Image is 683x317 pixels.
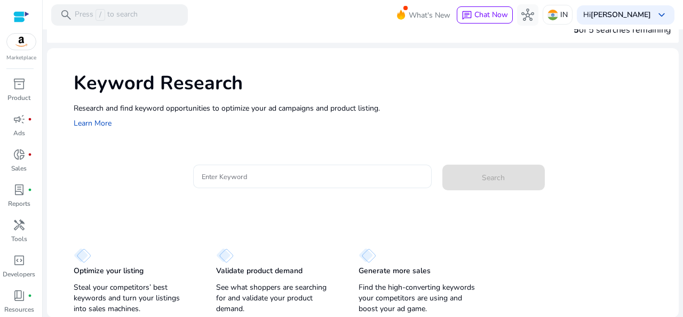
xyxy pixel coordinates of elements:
p: Reports [8,199,30,208]
span: What's New [409,6,450,25]
p: Tools [11,234,27,244]
span: chat [462,10,472,21]
span: keyboard_arrow_down [655,9,668,21]
span: / [96,9,105,21]
img: in.svg [547,10,558,20]
span: fiber_manual_record [28,188,32,192]
p: Generate more sales [359,266,431,276]
b: [PERSON_NAME] [591,10,651,20]
img: diamond.svg [216,248,234,263]
p: See what shoppers are searching for and validate your product demand. [216,282,337,314]
span: code_blocks [13,254,26,267]
p: Marketplace [6,54,36,62]
img: amazon.svg [7,34,36,50]
p: Hi [583,11,651,19]
span: inventory_2 [13,78,26,90]
span: fiber_manual_record [28,117,32,121]
button: hub [517,4,538,26]
span: search [60,9,73,21]
span: fiber_manual_record [28,152,32,157]
span: donut_small [13,148,26,161]
p: Ads [13,128,25,138]
p: Press to search [75,9,138,21]
p: Product [7,93,30,103]
p: Find the high-converting keywords your competitors are using and boost your ad game. [359,282,480,314]
span: Chat Now [474,10,508,20]
span: hub [521,9,534,21]
p: Research and find keyword opportunities to optimize your ad campaigns and product listing. [74,103,668,114]
span: lab_profile [13,183,26,196]
img: diamond.svg [359,248,376,263]
p: Steal your competitors’ best keywords and turn your listings into sales machines. [74,282,195,314]
p: IN [560,5,568,24]
span: campaign [13,113,26,126]
span: handyman [13,219,26,231]
span: book_4 [13,289,26,302]
p: Developers [3,269,35,279]
p: Optimize your listing [74,266,144,276]
h1: Keyword Research [74,72,668,95]
p: Sales [11,164,27,173]
span: fiber_manual_record [28,293,32,298]
p: Validate product demand [216,266,303,276]
a: Learn More [74,118,112,128]
p: Resources [4,305,34,314]
img: diamond.svg [74,248,91,263]
button: chatChat Now [457,6,513,24]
